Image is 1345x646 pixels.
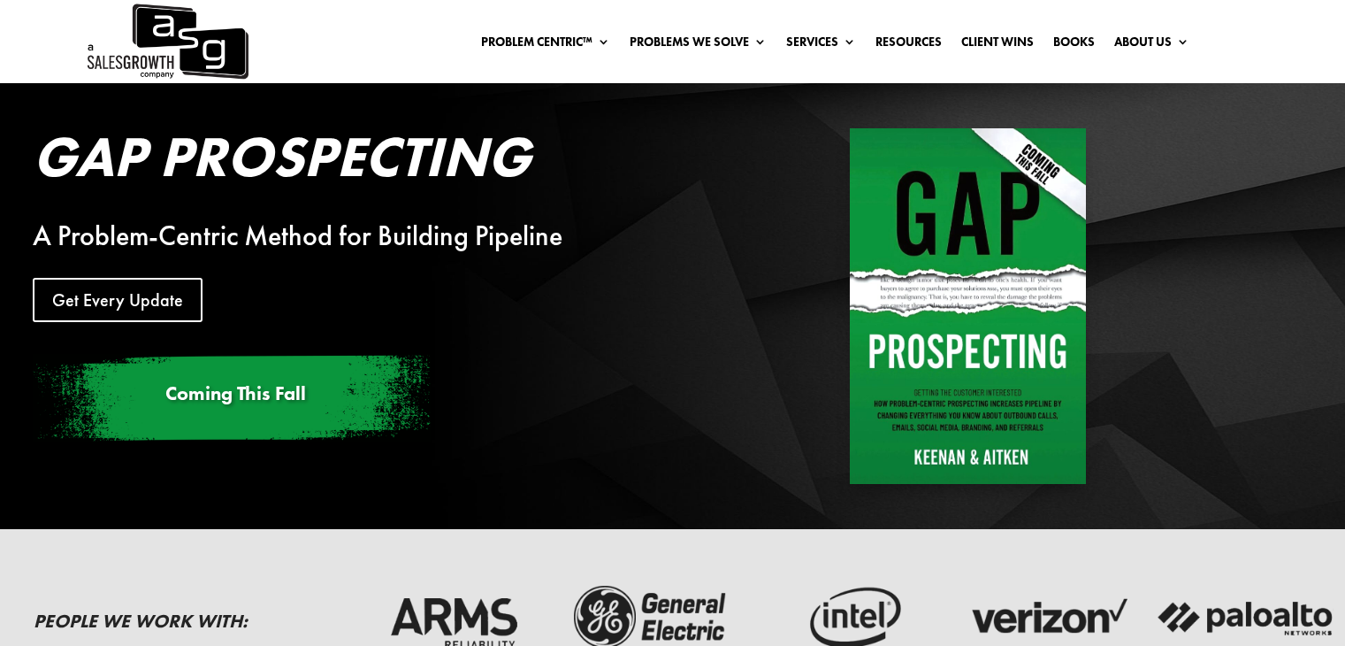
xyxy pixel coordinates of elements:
[875,35,942,55] a: Resources
[630,35,767,55] a: Problems We Solve
[850,128,1087,483] img: Gap Prospecting - Coming This Fall
[786,35,856,55] a: Services
[1114,35,1189,55] a: About Us
[33,128,695,194] h2: Gap Prospecting
[33,226,695,247] div: A Problem-Centric Method for Building Pipeline
[1053,35,1095,55] a: Books
[165,381,306,406] span: Coming This Fall
[481,35,610,55] a: Problem Centric™
[33,278,203,322] a: Get Every Update
[961,35,1034,55] a: Client Wins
